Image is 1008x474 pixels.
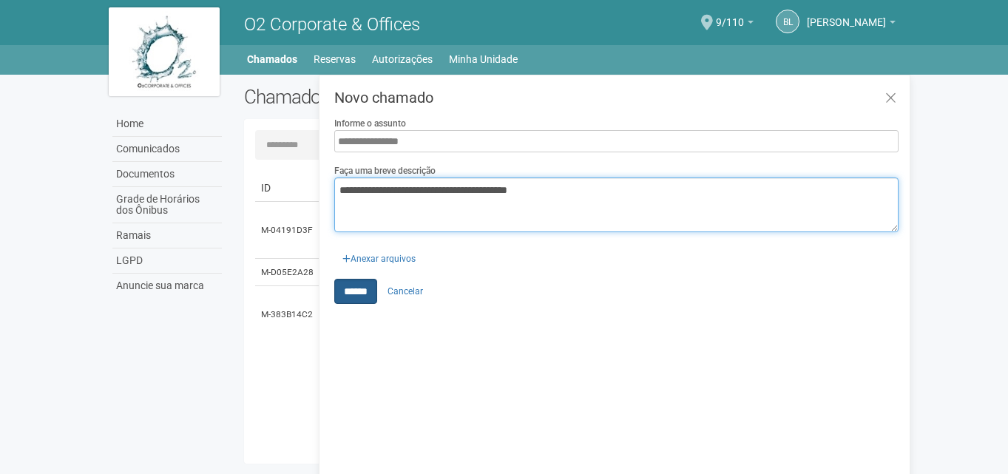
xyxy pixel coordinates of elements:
[255,175,322,202] td: ID
[716,18,754,30] a: 9/110
[334,243,424,265] div: Anexar arquivos
[112,274,222,298] a: Anuncie sua marca
[379,280,431,302] a: Cancelar
[334,90,899,105] h3: Novo chamado
[255,202,322,259] td: M-04191D3F
[247,49,297,70] a: Chamados
[109,7,220,96] img: logo.jpg
[449,49,518,70] a: Minha Unidade
[112,112,222,137] a: Home
[807,18,896,30] a: [PERSON_NAME]
[244,14,420,35] span: O2 Corporate & Offices
[255,286,322,343] td: M-383B14C2
[112,223,222,248] a: Ramais
[716,2,744,28] span: 9/110
[334,117,406,130] label: Informe o assunto
[112,137,222,162] a: Comunicados
[876,83,906,115] a: Fechar
[334,164,436,177] label: Faça uma breve descrição
[112,248,222,274] a: LGPD
[244,86,504,108] h2: Chamados
[372,49,433,70] a: Autorizações
[776,10,799,33] a: bl
[112,162,222,187] a: Documentos
[314,49,356,70] a: Reservas
[807,2,886,28] span: brunno lopes
[255,259,322,286] td: M-D05E2A28
[112,187,222,223] a: Grade de Horários dos Ônibus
